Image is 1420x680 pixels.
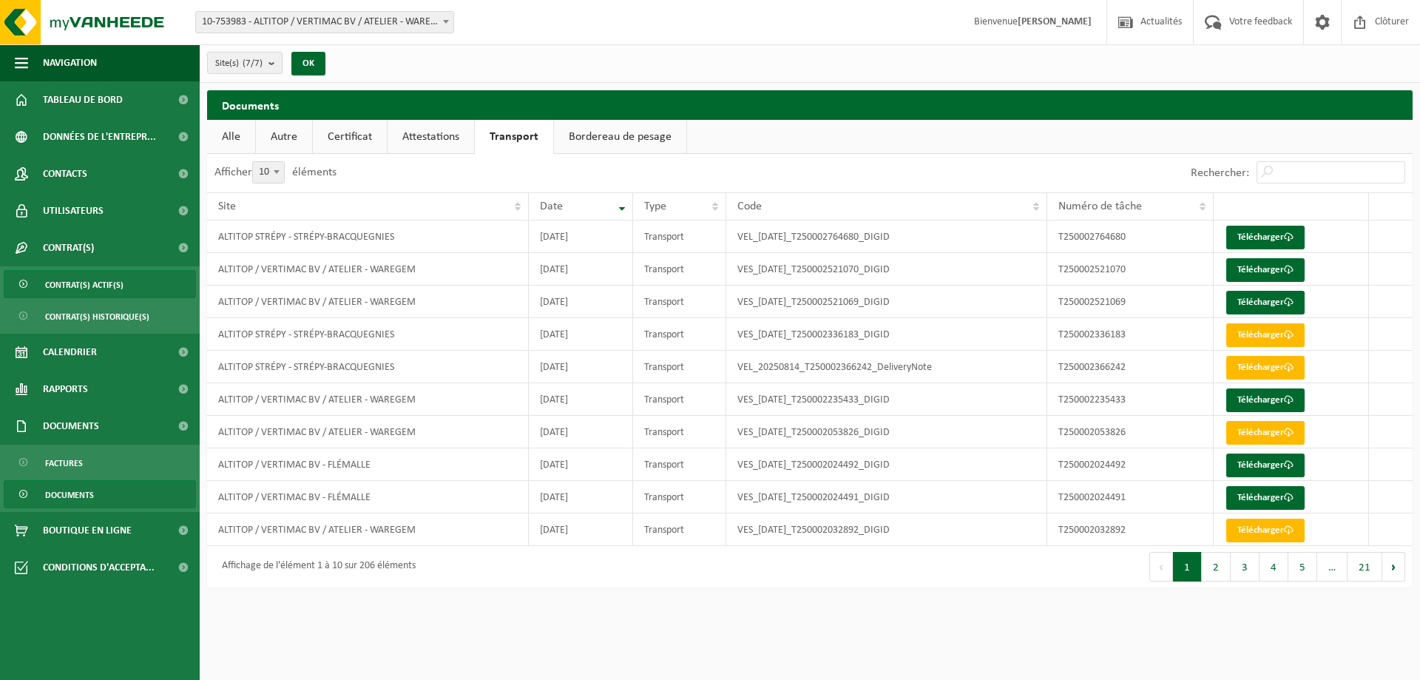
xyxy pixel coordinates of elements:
[633,481,726,514] td: Transport
[253,162,284,183] span: 10
[196,12,453,33] span: 10-753983 - ALTITOP / VERTIMAC BV / ATELIER - WAREGEM
[540,201,563,212] span: Date
[633,514,726,546] td: Transport
[1226,323,1305,347] a: Télécharger
[1231,552,1260,582] button: 3
[195,11,454,33] span: 10-753983 - ALTITOP / VERTIMAC BV / ATELIER - WAREGEM
[45,303,149,331] span: Contrat(s) historique(s)
[1226,421,1305,445] a: Télécharger
[1226,356,1305,380] a: Télécharger
[529,448,633,481] td: [DATE]
[529,318,633,351] td: [DATE]
[1047,383,1214,416] td: T250002235433
[726,318,1047,351] td: VES_[DATE]_T250002336183_DIGID
[207,416,529,448] td: ALTITOP / VERTIMAC BV / ATELIER - WAREGEM
[633,286,726,318] td: Transport
[207,481,529,514] td: ALTITOP / VERTIMAC BV - FLÉMALLE
[726,481,1047,514] td: VES_[DATE]_T250002024491_DIGID
[43,334,97,371] span: Calendrier
[43,512,132,549] span: Boutique en ligne
[43,44,97,81] span: Navigation
[633,351,726,383] td: Transport
[529,253,633,286] td: [DATE]
[207,253,529,286] td: ALTITOP / VERTIMAC BV / ATELIER - WAREGEM
[207,52,283,74] button: Site(s)(7/7)
[1226,454,1305,477] a: Télécharger
[207,318,529,351] td: ALTITOP STRÉPY - STRÉPY-BRACQUEGNIES
[529,351,633,383] td: [DATE]
[726,351,1047,383] td: VEL_20250814_T250002366242_DeliveryNote
[1317,552,1348,582] span: …
[243,58,263,68] count: (7/7)
[214,553,416,580] div: Affichage de l'élément 1 à 10 sur 206 éléments
[1047,318,1214,351] td: T250002336183
[1226,519,1305,542] a: Télécharger
[633,383,726,416] td: Transport
[214,166,337,178] label: Afficher éléments
[252,161,285,184] span: 10
[726,286,1047,318] td: VES_[DATE]_T250002521069_DIGID
[4,270,196,298] a: Contrat(s) actif(s)
[529,481,633,514] td: [DATE]
[43,81,123,118] span: Tableau de bord
[388,120,474,154] a: Attestations
[43,371,88,408] span: Rapports
[1047,253,1214,286] td: T250002521070
[207,286,529,318] td: ALTITOP / VERTIMAC BV / ATELIER - WAREGEM
[1149,552,1173,582] button: Previous
[554,120,686,154] a: Bordereau de pesage
[633,221,726,253] td: Transport
[1226,291,1305,314] a: Télécharger
[43,549,155,586] span: Conditions d'accepta...
[1047,416,1214,448] td: T250002053826
[215,53,263,75] span: Site(s)
[1058,201,1142,212] span: Numéro de tâche
[207,383,529,416] td: ALTITOP / VERTIMAC BV / ATELIER - WAREGEM
[529,383,633,416] td: [DATE]
[45,271,124,299] span: Contrat(s) actif(s)
[529,221,633,253] td: [DATE]
[529,514,633,546] td: [DATE]
[207,448,529,481] td: ALTITOP / VERTIMAC BV - FLÉMALLE
[1348,552,1382,582] button: 21
[207,221,529,253] td: ALTITOP STRÉPY - STRÉPY-BRACQUEGNIES
[633,253,726,286] td: Transport
[1260,552,1288,582] button: 4
[256,120,312,154] a: Autre
[43,118,156,155] span: Données de l'entrepr...
[1047,286,1214,318] td: T250002521069
[1047,351,1214,383] td: T250002366242
[726,514,1047,546] td: VES_[DATE]_T250002032892_DIGID
[1047,221,1214,253] td: T250002764680
[291,52,325,75] button: OK
[207,514,529,546] td: ALTITOP / VERTIMAC BV / ATELIER - WAREGEM
[1191,167,1249,179] label: Rechercher:
[726,383,1047,416] td: VES_[DATE]_T250002235433_DIGID
[1047,448,1214,481] td: T250002024492
[1173,552,1202,582] button: 1
[207,120,255,154] a: Alle
[1018,16,1092,27] strong: [PERSON_NAME]
[43,155,87,192] span: Contacts
[1226,486,1305,510] a: Télécharger
[529,416,633,448] td: [DATE]
[633,318,726,351] td: Transport
[644,201,666,212] span: Type
[529,286,633,318] td: [DATE]
[633,448,726,481] td: Transport
[4,480,196,508] a: Documents
[1288,552,1317,582] button: 5
[43,408,99,445] span: Documents
[726,416,1047,448] td: VES_[DATE]_T250002053826_DIGID
[45,449,83,477] span: Factures
[475,120,553,154] a: Transport
[207,351,529,383] td: ALTITOP STRÉPY - STRÉPY-BRACQUEGNIES
[207,90,1413,119] h2: Documents
[1226,258,1305,282] a: Télécharger
[1202,552,1231,582] button: 2
[1382,552,1405,582] button: Next
[726,253,1047,286] td: VES_[DATE]_T250002521070_DIGID
[726,448,1047,481] td: VES_[DATE]_T250002024492_DIGID
[4,302,196,330] a: Contrat(s) historique(s)
[1226,388,1305,412] a: Télécharger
